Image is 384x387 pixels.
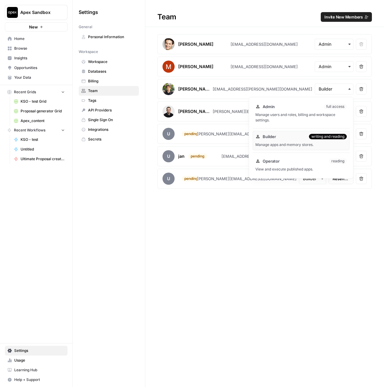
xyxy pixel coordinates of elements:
[11,135,67,144] a: KSO - test
[255,112,347,123] div: Manage users and roles, billing and workspace settings.
[197,176,297,182] div: [PERSON_NAME][EMAIL_ADDRESS][DOMAIN_NAME]
[263,134,276,140] span: Builder
[11,106,67,116] a: Proposal generator Grid
[7,7,18,18] img: Apex Sandbox Logo
[321,12,372,22] button: Invite New Members
[29,24,38,30] span: New
[182,176,201,181] div: pending
[162,128,175,140] span: u
[79,86,139,96] a: Team
[5,73,67,82] a: Your Data
[14,377,65,382] span: Help + Support
[14,127,45,133] span: Recent Workflows
[88,78,136,84] span: Billing
[5,356,67,365] a: Usage
[14,65,65,71] span: Opportunities
[324,104,347,109] div: full access
[5,53,67,63] a: Insights
[11,154,67,164] a: Ultimate Proposal creation
[88,117,136,123] span: Single Sign On
[162,38,175,50] img: avatar
[213,86,312,92] div: [EMAIL_ADDRESS][PERSON_NAME][DOMAIN_NAME]
[79,57,139,67] a: Workspace
[21,108,65,114] span: Proposal generator Grid
[5,375,67,385] button: Help + Support
[79,125,139,134] a: Integrations
[79,8,98,16] span: Settings
[14,348,65,353] span: Settings
[14,55,65,61] span: Insights
[188,154,207,159] div: pending
[324,14,363,20] span: Invite New Members
[5,88,67,97] button: Recent Grids
[79,76,139,86] a: Billing
[11,97,67,106] a: KSO - test Grid
[178,108,210,114] div: [PERSON_NAME]
[162,173,175,185] span: u
[231,64,298,70] div: [EMAIL_ADDRESS][DOMAIN_NAME]
[263,158,280,164] span: Operator
[255,142,347,147] div: Manage apps and memory stores.
[14,75,65,80] span: Your Data
[88,34,136,40] span: Personal Information
[11,144,67,154] a: Untitled
[5,346,67,356] a: Settings
[5,22,67,31] button: New
[14,46,65,51] span: Browse
[309,134,347,139] div: writing and reading
[255,167,347,172] div: View and execute published apps.
[319,41,350,47] input: Admin
[319,64,350,70] input: Admin
[88,127,136,132] span: Integrations
[88,59,136,64] span: Workspace
[11,116,67,126] a: Apex_content
[5,365,67,375] a: Learning Hub
[21,147,65,152] span: Untitled
[79,67,139,76] a: Databases
[5,126,67,135] button: Recent Workflows
[21,99,65,104] span: KSO - test Grid
[197,131,297,137] div: [PERSON_NAME][EMAIL_ADDRESS][DOMAIN_NAME]
[79,96,139,105] a: Tags
[5,5,67,20] button: Workspace: Apex Sandbox
[231,41,298,47] div: [EMAIL_ADDRESS][DOMAIN_NAME]
[303,176,322,182] input: Builder
[79,32,139,42] a: Personal Information
[162,61,175,73] img: avatar
[182,131,201,137] div: pending
[21,156,65,162] span: Ultimate Proposal creation
[162,150,175,162] span: u
[5,34,67,44] a: Home
[14,367,65,373] span: Learning Hub
[178,86,210,92] div: [PERSON_NAME]
[20,9,57,15] span: Apex Sandbox
[79,105,139,115] a: API Providers
[88,98,136,103] span: Tags
[178,64,213,70] div: [PERSON_NAME]
[178,153,185,159] div: jan
[333,176,350,182] span: Resend invite
[79,24,92,30] span: General
[329,173,353,184] button: Resend invite
[178,41,213,47] div: [PERSON_NAME]
[21,137,65,142] span: KSO - test
[145,12,384,22] div: Team
[79,115,139,125] a: Single Sign On
[5,63,67,73] a: Opportunities
[21,118,65,124] span: Apex_content
[14,36,65,41] span: Home
[14,358,65,363] span: Usage
[88,107,136,113] span: API Providers
[162,105,175,117] img: avatar
[79,49,98,55] span: Workspace
[263,104,275,110] span: Admin
[329,158,347,164] div: reading
[222,153,289,159] div: [EMAIL_ADDRESS][DOMAIN_NAME]
[79,134,139,144] a: Secrets
[14,89,36,95] span: Recent Grids
[88,88,136,94] span: Team
[88,69,136,74] span: Databases
[5,44,67,53] a: Browse
[162,83,175,95] img: avatar
[88,137,136,142] span: Secrets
